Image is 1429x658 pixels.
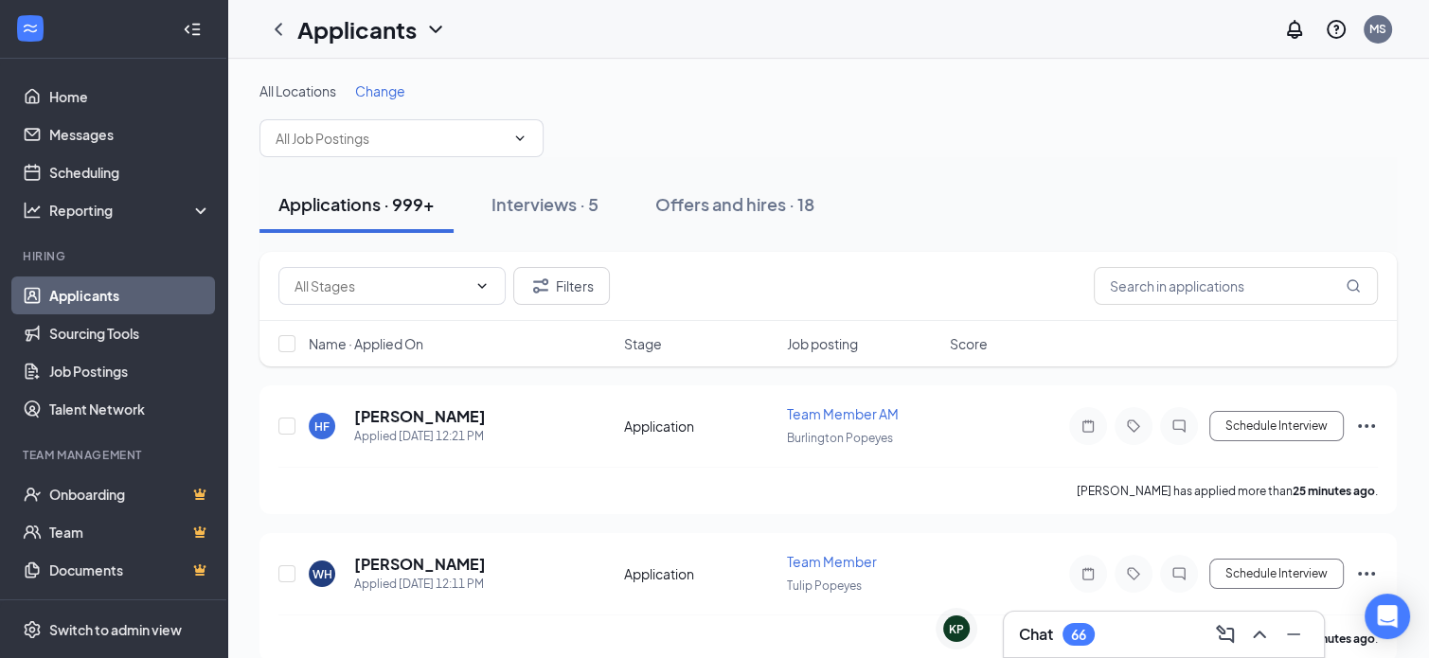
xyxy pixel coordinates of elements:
svg: MagnifyingGlass [1346,278,1361,293]
span: Team Member [787,553,877,570]
a: Job Postings [49,352,211,390]
span: Change [355,82,405,99]
input: Search in applications [1094,267,1378,305]
div: Reporting [49,201,212,220]
button: ComposeMessage [1210,619,1241,649]
svg: Filter [529,275,552,297]
a: SurveysCrown [49,589,211,627]
span: Tulip Popeyes [787,578,862,593]
div: HF [314,418,330,435]
div: 66 [1071,627,1086,643]
div: Hiring [23,248,207,264]
a: DocumentsCrown [49,551,211,589]
button: Schedule Interview [1209,559,1344,589]
svg: Tag [1122,566,1145,581]
span: Team Member AM [787,405,899,422]
svg: ChevronDown [512,131,527,146]
div: Interviews · 5 [491,192,598,216]
div: WH [313,566,332,582]
a: OnboardingCrown [49,475,211,513]
div: Application [624,564,776,583]
button: Schedule Interview [1209,411,1344,441]
svg: Note [1077,566,1099,581]
svg: Analysis [23,201,42,220]
svg: Settings [23,620,42,639]
svg: Minimize [1282,623,1305,646]
div: Applied [DATE] 12:21 PM [354,427,486,446]
div: KP [949,621,964,637]
span: Burlington Popeyes [787,431,893,445]
span: Stage [624,334,662,353]
a: Scheduling [49,153,211,191]
span: Job posting [787,334,858,353]
a: Applicants [49,276,211,314]
div: Switch to admin view [49,620,182,639]
span: All Locations [259,82,336,99]
svg: Note [1077,418,1099,434]
svg: ChatInactive [1168,566,1190,581]
svg: Tag [1122,418,1145,434]
svg: Notifications [1283,18,1306,41]
div: Offers and hires · 18 [655,192,814,216]
span: Score [950,334,988,353]
button: Minimize [1278,619,1309,649]
svg: Collapse [183,20,202,39]
a: Sourcing Tools [49,314,211,352]
svg: ChatInactive [1168,418,1190,434]
div: Applied [DATE] 12:11 PM [354,575,486,594]
a: Home [49,78,211,116]
a: Talent Network [49,390,211,428]
input: All Job Postings [276,128,505,149]
h5: [PERSON_NAME] [354,406,486,427]
h3: Chat [1019,624,1053,645]
div: Application [624,417,776,436]
div: MS [1369,21,1386,37]
svg: ChevronLeft [267,18,290,41]
div: Applications · 999+ [278,192,435,216]
button: Filter Filters [513,267,610,305]
svg: Ellipses [1355,415,1378,437]
div: Team Management [23,447,207,463]
p: [PERSON_NAME] has applied more than . [1077,483,1378,499]
svg: Ellipses [1355,562,1378,585]
svg: QuestionInfo [1325,18,1348,41]
svg: ChevronUp [1248,623,1271,646]
span: Name · Applied On [309,334,423,353]
svg: ChevronDown [424,18,447,41]
h5: [PERSON_NAME] [354,554,486,575]
div: Open Intercom Messenger [1365,594,1410,639]
b: 25 minutes ago [1293,484,1375,498]
a: TeamCrown [49,513,211,551]
svg: ComposeMessage [1214,623,1237,646]
b: 35 minutes ago [1293,631,1375,646]
svg: WorkstreamLogo [21,19,40,38]
input: All Stages [295,276,467,296]
a: Messages [49,116,211,153]
h1: Applicants [297,13,417,45]
svg: ChevronDown [474,278,490,293]
button: ChevronUp [1244,619,1275,649]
